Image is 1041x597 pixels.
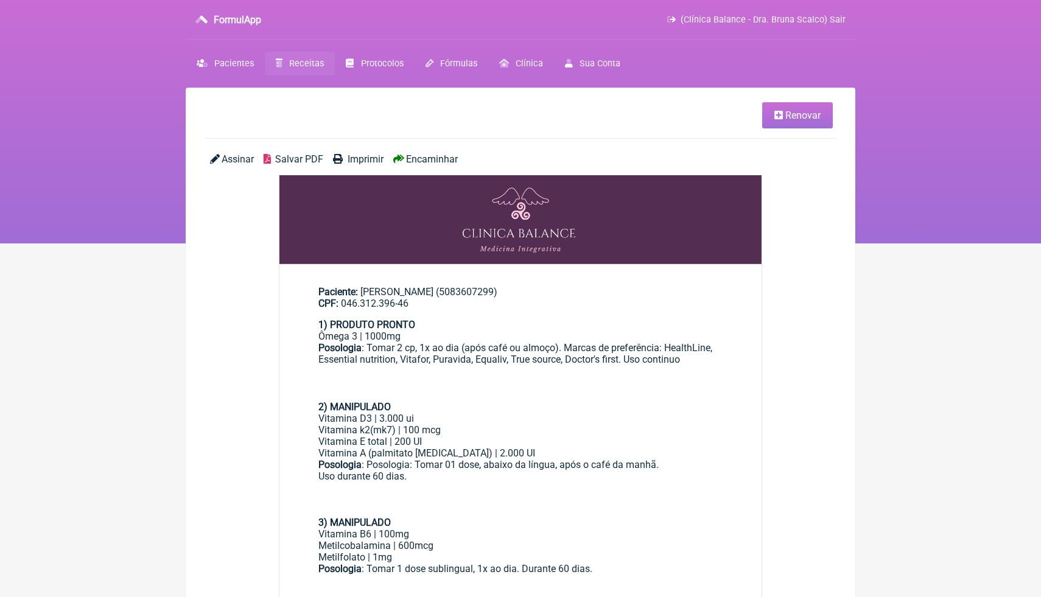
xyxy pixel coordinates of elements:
img: OHRMBDAMBDLv2SiBD+EP9LuaQDBICIzAAAAAAAAAAAAAAAAAAAAAAAEAM3AEAAAAAAAAAAAAAAAAAAAAAAAAAAAAAYuAOAAAA... [279,175,762,264]
a: Pacientes [186,52,265,75]
span: Imprimir [348,153,384,165]
div: Metilcobalamina | 600mcg [318,540,723,551]
a: Assinar [210,153,254,165]
a: Sua Conta [554,52,631,75]
span: Pacientes [214,58,254,69]
a: Receitas [265,52,335,75]
span: (Clínica Balance - Dra. Bruna Scalco) Sair [681,15,846,25]
div: Vitamina A (palmitato [MEDICAL_DATA]) | 2.000 UI [318,447,723,459]
div: : Tomar 2 cp, 1x ao dia (após café ou almoço). Marcas de preferência: HealthLine, Essential nutri... [318,342,723,401]
div: 046.312.396-46 [318,298,723,309]
a: Encaminhar [393,153,458,165]
h3: FormulApp [214,14,261,26]
div: Vitamina E total | 200 UI [318,436,723,447]
a: Protocolos [335,52,414,75]
a: Fórmulas [415,52,488,75]
strong: 1) PRODUTO PRONTO [318,319,415,330]
strong: Posologia [318,459,362,470]
div: [PERSON_NAME] (5083607299) [318,286,723,309]
div: Vitamina k2(mk7) | 100 mcg [318,424,723,436]
div: Vitamina D3 | 3.000 ui [318,413,723,424]
div: Vitamina B6 | 100mg [318,528,723,540]
span: Protocolos [361,58,404,69]
strong: Posologia [318,342,362,354]
span: Salvar PDF [275,153,323,165]
span: Clínica [516,58,543,69]
div: : Posologia: Tomar 01 dose, abaixo da língua, após o café da manhã. Uso durante 60 dias. [318,459,723,494]
a: Renovar [762,102,833,128]
span: CPF: [318,298,338,309]
span: Encaminhar [406,153,458,165]
div: Metilfolato | 1mg [318,551,723,563]
a: Salvar PDF [264,153,323,165]
strong: Posologia [318,563,362,574]
span: Renovar [785,110,821,121]
div: Ômega 3 | 1000mg [318,330,723,342]
a: Imprimir [333,153,383,165]
a: (Clínica Balance - Dra. Bruna Scalco) Sair [667,15,846,25]
span: Paciente: [318,286,358,298]
a: Clínica [488,52,554,75]
span: Assinar [222,153,254,165]
span: Sua Conta [580,58,620,69]
strong: 2) MANIPULADO [318,401,391,413]
span: Receitas [289,58,324,69]
strong: 3) MANIPULADO [318,517,391,528]
span: Fórmulas [440,58,477,69]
